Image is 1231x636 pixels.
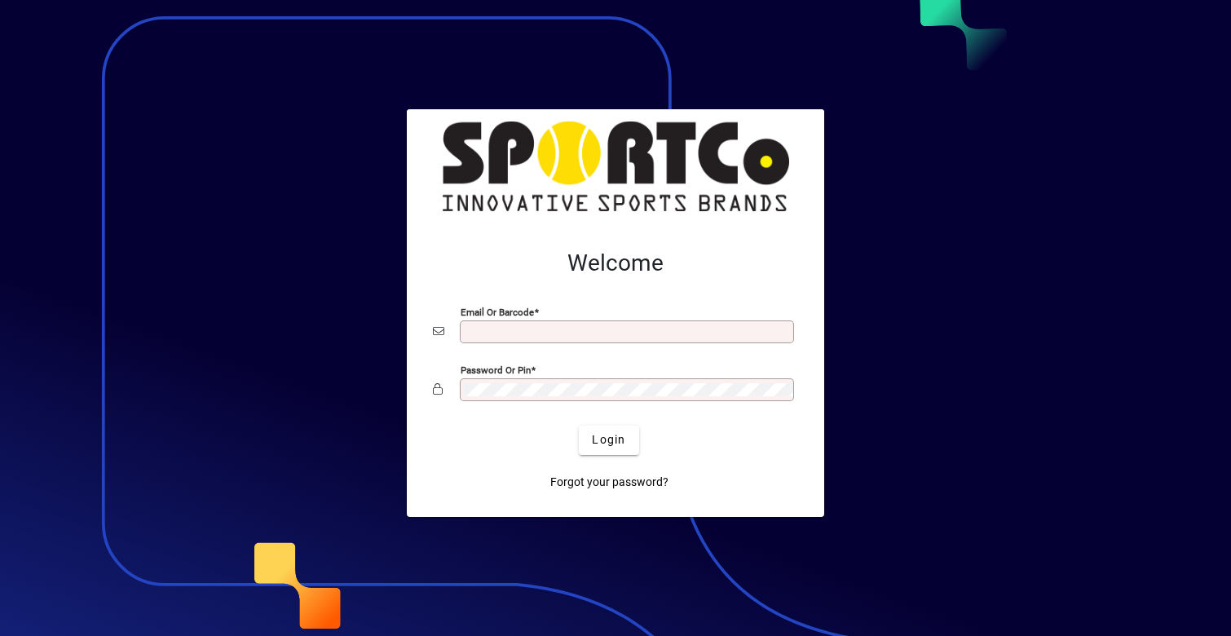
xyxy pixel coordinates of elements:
mat-label: Password or Pin [461,364,531,375]
h2: Welcome [433,250,798,277]
span: Login [592,431,625,448]
button: Login [579,426,638,455]
mat-label: Email or Barcode [461,306,534,317]
span: Forgot your password? [550,474,668,491]
a: Forgot your password? [544,468,675,497]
